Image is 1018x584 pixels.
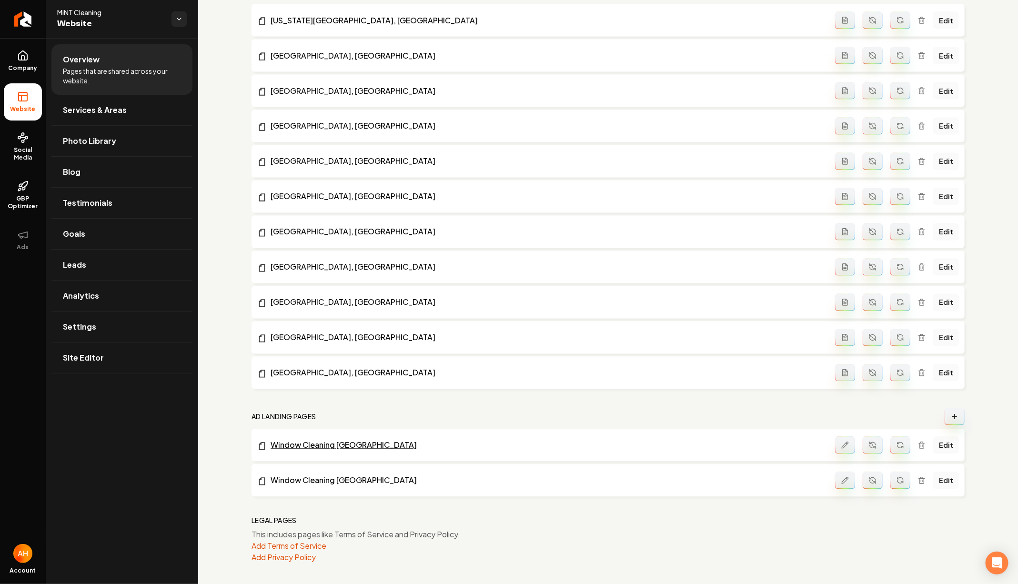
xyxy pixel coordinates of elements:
button: Edit admin page prompt [835,472,855,489]
h2: Ad landing pages [252,412,316,422]
button: Add Terms of Service [252,541,326,552]
span: Account [10,567,36,574]
a: [GEOGRAPHIC_DATA], [GEOGRAPHIC_DATA] [257,156,835,167]
span: Analytics [63,290,99,302]
a: [GEOGRAPHIC_DATA], [GEOGRAPHIC_DATA] [257,50,835,61]
a: Window Cleaning [GEOGRAPHIC_DATA] [257,440,835,451]
a: [GEOGRAPHIC_DATA], [GEOGRAPHIC_DATA] [257,297,835,308]
span: MiNT Cleaning [57,8,164,17]
a: Services & Areas [51,95,192,125]
span: Settings [63,321,96,332]
a: Site Editor [51,342,192,373]
a: Edit [933,118,959,135]
button: Add admin page prompt [835,47,855,64]
span: Leads [63,259,86,271]
img: Rebolt Logo [14,11,32,27]
img: Anthony Hurgoi [13,544,32,563]
a: Photo Library [51,126,192,156]
a: Edit [933,472,959,489]
a: Social Media [4,124,42,169]
a: Blog [51,157,192,187]
button: Add admin page prompt [835,259,855,276]
a: Edit [933,82,959,100]
a: Goals [51,219,192,249]
a: [GEOGRAPHIC_DATA], [GEOGRAPHIC_DATA] [257,191,835,202]
span: Website [7,105,40,113]
div: Open Intercom Messenger [986,552,1008,574]
a: Window Cleaning [GEOGRAPHIC_DATA] [257,475,835,486]
span: Social Media [4,146,42,161]
span: Overview [63,54,100,65]
a: Edit [933,188,959,205]
span: Blog [63,166,81,178]
button: Add admin page prompt [835,329,855,346]
a: [GEOGRAPHIC_DATA], [GEOGRAPHIC_DATA] [257,332,835,343]
span: Website [57,17,164,30]
a: Edit [933,259,959,276]
button: Add admin page prompt [835,364,855,382]
span: Testimonials [63,197,112,209]
button: Ads [4,222,42,259]
a: [US_STATE][GEOGRAPHIC_DATA], [GEOGRAPHIC_DATA] [257,15,835,26]
button: Add admin page prompt [835,12,855,29]
a: [GEOGRAPHIC_DATA], [GEOGRAPHIC_DATA] [257,367,835,379]
span: GBP Optimizer [4,195,42,210]
p: This includes pages like Terms of Service and Privacy Policy. [252,529,965,541]
h2: Legal Pages [252,516,297,525]
a: Settings [51,312,192,342]
span: Services & Areas [63,104,127,116]
a: [GEOGRAPHIC_DATA], [GEOGRAPHIC_DATA] [257,262,835,273]
button: Add admin page prompt [835,188,855,205]
a: Analytics [51,281,192,311]
button: Add admin page prompt [835,223,855,241]
span: Company [5,64,41,72]
a: GBP Optimizer [4,173,42,218]
a: Company [4,42,42,80]
a: Edit [933,47,959,64]
a: Testimonials [51,188,192,218]
span: Photo Library [63,135,116,147]
a: Edit [933,223,959,241]
button: Add admin page prompt [835,118,855,135]
span: Pages that are shared across your website. [63,66,181,85]
span: Goals [63,228,85,240]
a: Edit [933,12,959,29]
a: Edit [933,329,959,346]
button: Edit admin page prompt [835,437,855,454]
a: Edit [933,153,959,170]
button: Add admin page prompt [835,82,855,100]
button: Add admin page prompt [835,294,855,311]
span: Ads [13,243,33,251]
a: Edit [933,294,959,311]
button: Add Privacy Policy [252,552,316,564]
button: Add admin page prompt [835,153,855,170]
span: Site Editor [63,352,104,363]
a: [GEOGRAPHIC_DATA], [GEOGRAPHIC_DATA] [257,121,835,132]
a: Leads [51,250,192,280]
a: [GEOGRAPHIC_DATA], [GEOGRAPHIC_DATA] [257,85,835,97]
button: Open user button [13,544,32,563]
a: Edit [933,437,959,454]
a: Edit [933,364,959,382]
a: [GEOGRAPHIC_DATA], [GEOGRAPHIC_DATA] [257,226,835,238]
